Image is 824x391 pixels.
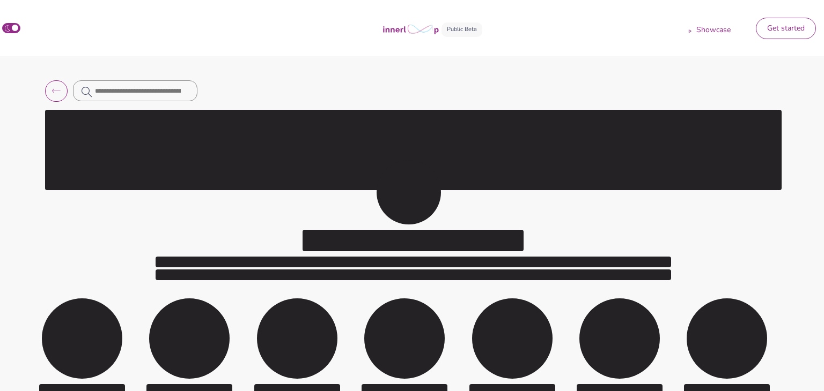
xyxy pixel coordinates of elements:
[364,298,445,379] span: ‌
[156,257,671,267] span: ‌
[685,24,695,34] img: showcase icon
[756,18,816,39] button: Get started
[687,298,767,379] span: ‌
[579,298,660,379] span: ‌
[696,25,731,36] p: Showcase
[303,230,524,251] span: ‌
[377,160,441,224] span: ‌
[149,298,230,379] span: ‌
[257,298,337,379] span: ‌
[472,298,553,379] span: ‌
[42,298,122,379] span: ‌
[45,110,782,190] span: ‌
[156,269,671,280] span: ‌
